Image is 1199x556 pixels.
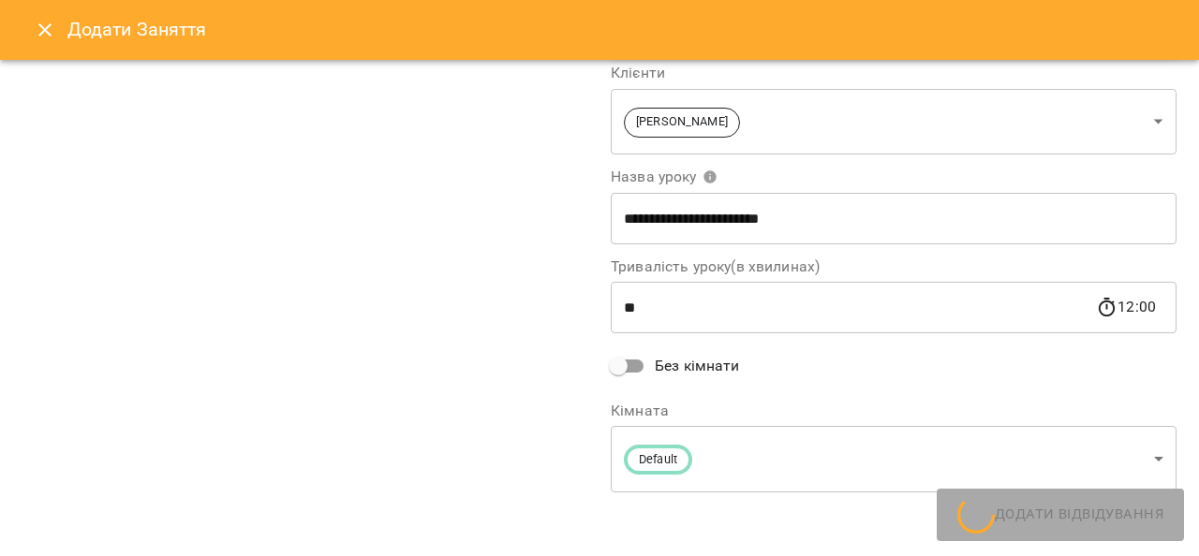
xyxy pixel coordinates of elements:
svg: Вкажіть назву уроку або виберіть клієнтів [703,169,718,184]
h6: Додати Заняття [67,15,1177,44]
label: Кімната [611,403,1177,418]
button: Close [22,7,67,52]
div: Default [611,426,1177,492]
div: [PERSON_NAME] [611,88,1177,154]
span: Без кімнати [655,355,740,377]
label: Тривалість уроку(в хвилинах) [611,259,1177,274]
label: Клієнти [611,66,1177,80]
span: Назва уроку [611,169,718,184]
span: Default [628,451,688,469]
span: [PERSON_NAME] [625,113,739,131]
